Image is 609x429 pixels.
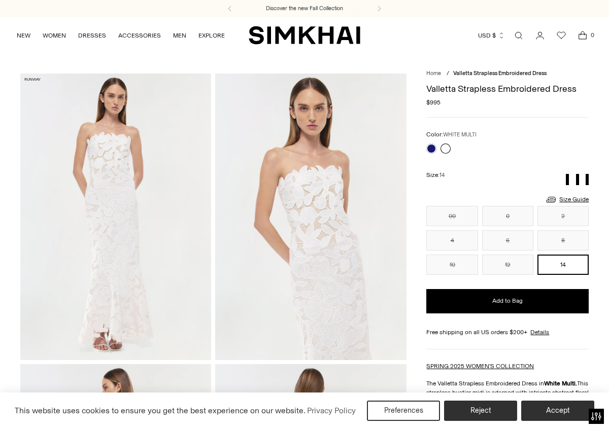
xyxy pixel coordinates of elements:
[478,24,505,47] button: USD $
[215,74,407,360] img: Valletta Strapless Embroidered Dress
[306,403,357,418] a: Privacy Policy (opens in a new tab)
[439,172,445,178] span: 14
[482,255,533,275] button: 12
[482,206,533,226] button: 0
[530,25,550,46] a: Go to the account page
[43,24,66,47] a: WOMEN
[266,5,343,13] a: Discover the new Fall Collection
[426,255,478,275] button: 10
[426,363,534,370] a: SPRING 2025 WOMEN'S COLLECTION
[426,69,589,78] nav: breadcrumbs
[453,70,547,77] span: Valletta Strapless Embroidered Dress
[537,230,589,251] button: 8
[15,406,306,415] span: This website uses cookies to ensure you get the best experience on our website.
[20,74,212,360] img: Valletta Strapless Embroidered Dress
[537,206,589,226] button: 2
[78,24,106,47] a: DRESSES
[198,24,225,47] a: EXPLORE
[544,380,577,387] strong: White Multi.
[426,230,478,251] button: 4
[426,70,441,77] a: Home
[249,25,360,45] a: SIMKHAI
[537,255,589,275] button: 14
[521,401,594,421] button: Accept
[443,131,477,138] span: WHITE MULTI
[8,390,100,421] iframe: Sign Up via Text for Offers
[447,69,449,78] div: /
[426,130,477,139] label: Color:
[530,328,549,337] a: Details
[572,25,593,46] a: Open cart modal
[118,24,161,47] a: ACCESSORIES
[551,25,571,46] a: Wishlist
[588,30,597,40] span: 0
[482,230,533,251] button: 6
[367,401,440,421] button: Preferences
[17,24,30,47] a: NEW
[426,379,589,424] p: The Valletta Strapless Embroidered Dress in This strapless bustier midi is adorned with intricate...
[492,297,523,305] span: Add to Bag
[545,193,589,206] a: Size Guide
[426,206,478,226] button: 00
[426,84,589,93] h1: Valletta Strapless Embroidered Dress
[426,170,445,180] label: Size:
[509,25,529,46] a: Open search modal
[173,24,186,47] a: MEN
[426,98,441,107] span: $995
[426,289,589,313] button: Add to Bag
[444,401,517,421] button: Reject
[426,328,589,337] div: Free shipping on all US orders $200+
